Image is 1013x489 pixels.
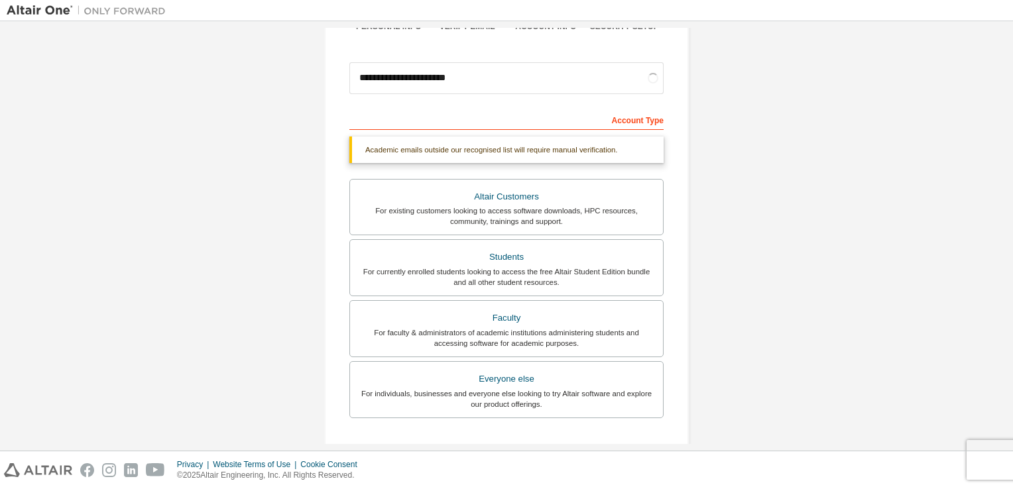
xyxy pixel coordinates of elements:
div: Privacy [177,459,213,470]
img: youtube.svg [146,463,165,477]
img: Altair One [7,4,172,17]
div: For existing customers looking to access software downloads, HPC resources, community, trainings ... [358,205,655,227]
img: facebook.svg [80,463,94,477]
p: © 2025 Altair Engineering, Inc. All Rights Reserved. [177,470,365,481]
div: Academic emails outside our recognised list will require manual verification. [349,136,664,163]
div: For individuals, businesses and everyone else looking to try Altair software and explore our prod... [358,388,655,409]
div: Faculty [358,309,655,327]
div: Website Terms of Use [213,459,300,470]
img: instagram.svg [102,463,116,477]
img: altair_logo.svg [4,463,72,477]
div: Altair Customers [358,188,655,206]
img: linkedin.svg [124,463,138,477]
div: Account Type [349,109,664,130]
div: Students [358,248,655,266]
div: For currently enrolled students looking to access the free Altair Student Edition bundle and all ... [358,266,655,288]
div: For faculty & administrators of academic institutions administering students and accessing softwa... [358,327,655,349]
div: Everyone else [358,370,655,388]
div: Cookie Consent [300,459,365,470]
div: Your Profile [349,438,664,459]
